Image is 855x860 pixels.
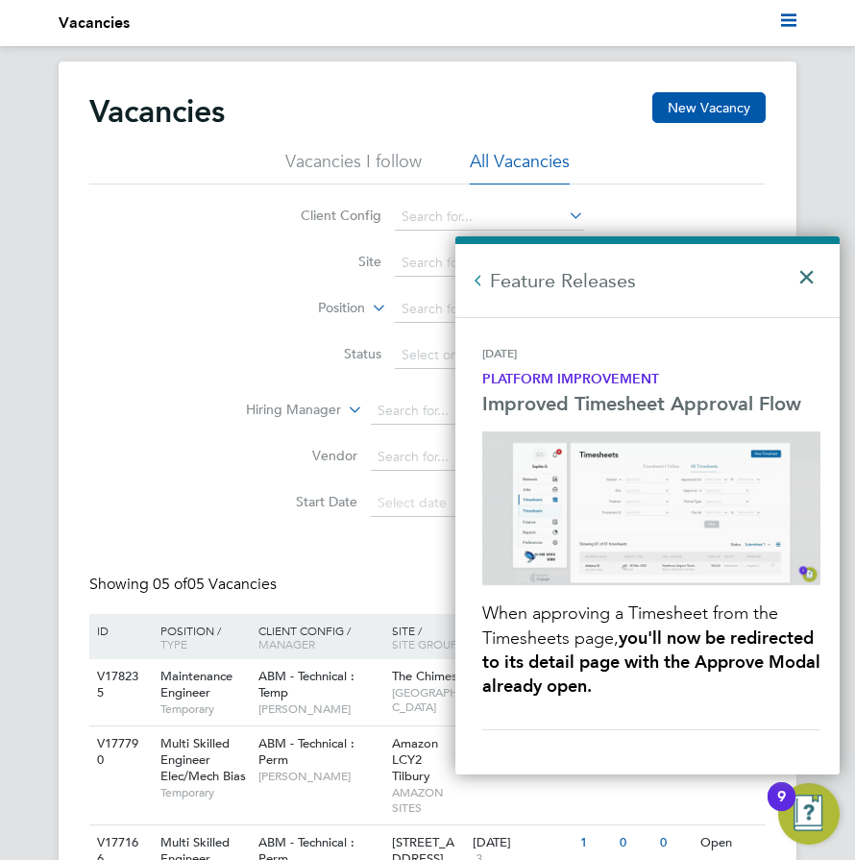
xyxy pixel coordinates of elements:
label: Status [271,345,381,362]
span: 05 Vacancies [153,575,277,594]
label: Hiring Manager [231,401,341,420]
input: Search for... [395,250,584,277]
strong: Improved Timesheet Approval Flow [482,392,801,415]
div: Showing [89,575,281,595]
span: [PERSON_NAME] [258,769,383,784]
input: Select one [395,342,584,369]
label: Client Config [271,207,381,224]
div: ID [92,614,146,647]
div: Engage Resource Centre [455,236,840,774]
strong: Platform Improvement [482,371,659,387]
span: When approving a Timesheet from the Timesheets page, [482,602,783,648]
li: All Vacancies [470,150,570,184]
span: [PERSON_NAME] [258,701,383,717]
h2: Feature Releases [455,244,840,317]
div: Client Config / [254,614,388,660]
div: Position / [146,614,254,660]
span: Select date [378,494,447,511]
span: Type [160,636,187,651]
span: Multi Skilled Engineer Elec/Mech Bias [160,735,246,784]
button: Back to Resources [469,271,488,290]
label: Position [255,299,365,318]
span: The Chimes [392,668,457,684]
span: Manager [258,636,315,651]
input: Search for... [395,296,584,323]
span: ABM - Technical : Perm [258,735,354,768]
button: New Vacancy [652,92,766,123]
div: V177790 [92,726,146,778]
strong: you'll now be redirected to its detail page with the Approve Modal already open. [482,627,825,697]
div: Site / [387,614,468,660]
span: Maintenance Engineer [160,668,232,700]
input: Search for... [371,444,560,471]
span: Amazon LCY2 Tilbury [392,735,438,784]
span: 05 of [153,575,187,594]
li: Vacancies [59,12,130,35]
input: Search for... [371,398,560,425]
span: Site Group [392,636,457,651]
label: Start Date [247,493,357,510]
label: Vendor [247,447,357,464]
button: Open Resource Center, 9 new notifications [778,783,840,845]
label: Site [271,253,381,270]
span: Temporary [160,785,249,800]
input: Search for... [395,204,584,231]
div: [DATE] [482,346,820,370]
span: [GEOGRAPHIC_DATA] [392,685,463,715]
h2: Vacancies [89,92,225,131]
li: Vacancies I follow [285,150,422,184]
span: AMAZON SITES [392,785,463,815]
span: Temporary [160,701,249,717]
button: Close [797,250,825,292]
div: [DATE] [473,835,571,851]
div: 9 [777,797,786,822]
span: ABM - Technical : Temp [258,668,354,700]
div: V178235 [92,659,146,711]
